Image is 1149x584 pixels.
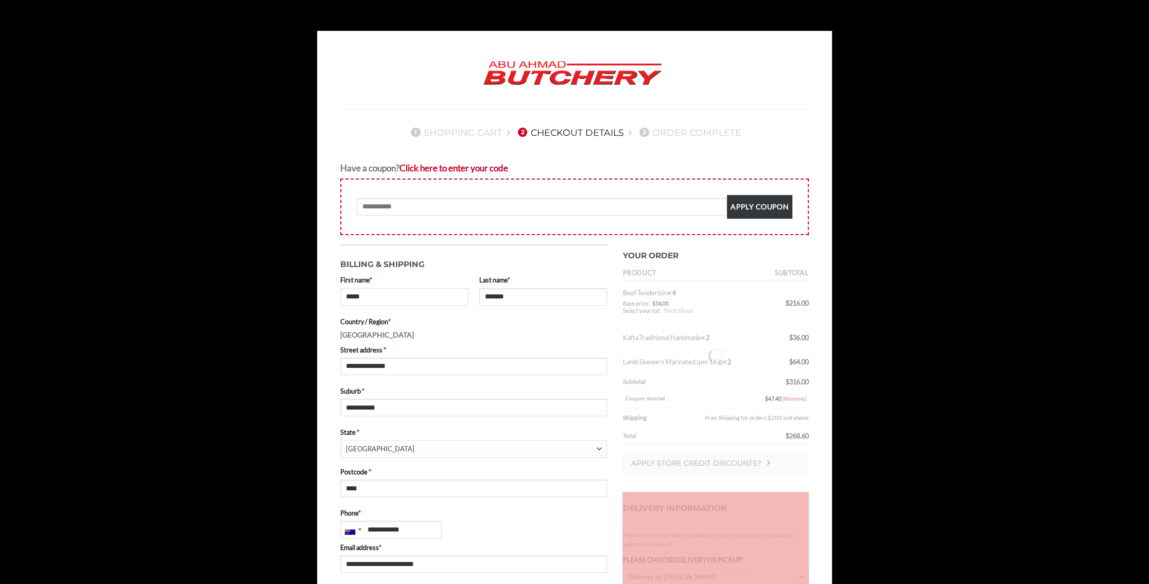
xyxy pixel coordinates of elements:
label: Postcode [340,467,607,477]
abbr: required [379,543,381,552]
label: Suburb [340,386,607,396]
strong: [GEOGRAPHIC_DATA] [340,330,414,339]
span: Apply store credit discounts? [631,458,761,468]
h3: Billing & Shipping [340,253,607,271]
bdi: 316.00 [786,378,809,386]
span: New South Wales [346,440,597,457]
bdi: 64.00 [789,358,809,366]
a: 2Checkout details [515,127,624,138]
label: First name [340,275,468,285]
span: State [340,440,607,457]
label: State [340,427,607,437]
abbr: required [358,509,361,517]
abbr: required [388,317,391,326]
label: Email address [340,542,607,553]
label: Last name [479,275,607,285]
bdi: 216.00 [786,299,809,307]
span: 1 [411,128,420,137]
abbr: required [362,387,364,395]
h3: Your order [622,244,809,262]
label: Country / Region [340,316,607,327]
a: 1Shopping Cart [408,127,502,138]
abbr: required [508,276,510,284]
abbr: required [369,468,371,476]
abbr: required [384,346,386,354]
img: Abu Ahmad Butchery [475,54,670,93]
div: Have a coupon? [340,161,809,175]
abbr: required [370,276,372,284]
button: Apply coupon [727,195,792,218]
img: Checkout [767,460,771,465]
bdi: 36.00 [789,333,809,342]
abbr: required [357,428,359,436]
span: 2 [518,128,527,137]
bdi: 268.60 [786,432,809,440]
div: Australia: +61 [341,521,364,538]
a: Enter your coupon code [399,163,508,173]
label: Phone [340,508,607,518]
label: Street address [340,345,607,355]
